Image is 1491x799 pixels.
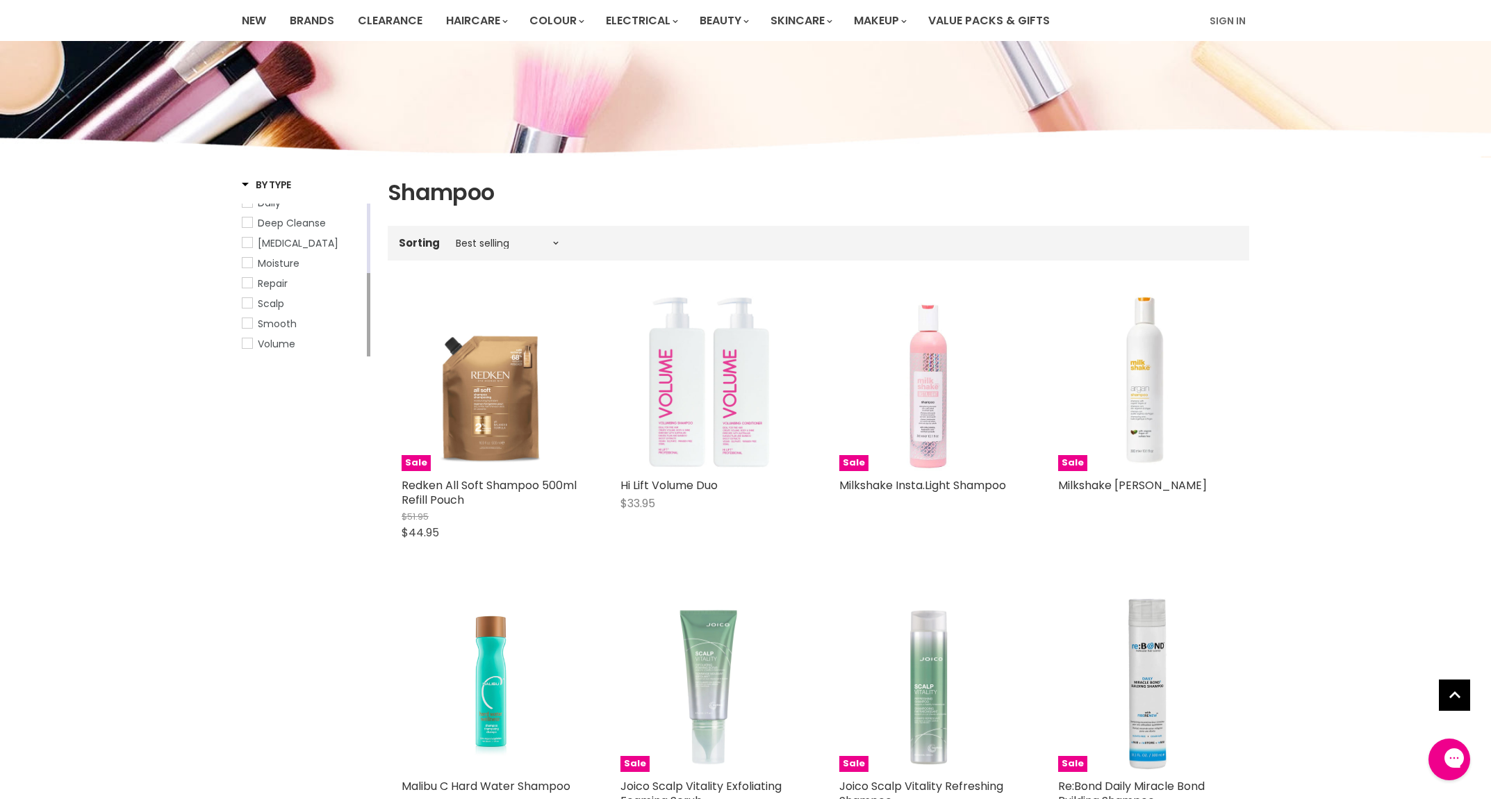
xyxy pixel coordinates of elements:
span: Smooth [258,317,297,331]
a: Hair Extension [242,236,364,251]
img: Malibu C Hard Water Shampoo [438,595,543,772]
span: Sale [402,455,431,471]
a: Haircare [436,6,516,35]
span: Sale [839,756,868,772]
span: Deep Cleanse [258,216,326,230]
a: Clearance [347,6,433,35]
a: Scalp [242,296,364,311]
img: Milkshake Argan Shampoo [1058,294,1235,471]
a: Milkshake Argan ShampooSale [1058,294,1235,471]
a: Volume [242,336,364,352]
img: Re:Bond Daily Miracle Bond Building Shampoo [1058,595,1235,772]
iframe: Gorgias live chat messenger [1422,734,1477,785]
span: $33.95 [620,495,655,511]
span: Repair [258,277,288,290]
a: Milkshake Insta.Light Shampoo [839,477,1006,493]
a: Redken All Soft Shampoo 500ml Refill Pouch [402,477,577,508]
span: [MEDICAL_DATA] [258,236,338,250]
img: Milkshake Insta.Light Shampoo [839,294,1016,471]
img: Redken All Soft Shampoo 500ml Refill Pouch [402,294,579,471]
img: Joico Scalp Vitality Exfoliating Foaming Scrub [620,595,798,772]
span: $44.95 [402,525,439,541]
h1: Shampoo [388,178,1249,207]
span: $51.95 [402,510,429,523]
a: Smooth [242,316,364,331]
a: Value Packs & Gifts [918,6,1060,35]
a: Sign In [1201,6,1254,35]
a: Malibu C Hard Water Shampoo [402,595,579,772]
a: Milkshake Insta.Light ShampooSale [839,294,1016,471]
a: New [231,6,277,35]
img: Joico Scalp Vitality Refreshing Shampoo [839,595,1016,772]
span: Sale [620,756,650,772]
a: Re:Bond Daily Miracle Bond Building ShampooSale [1058,595,1235,772]
nav: Main [224,1,1267,41]
a: Hi Lift Volume Duo [620,477,718,493]
a: Beauty [689,6,757,35]
h3: By Type [242,178,291,192]
a: Joico Scalp Vitality Refreshing ShampooSale [839,595,1016,772]
span: Sale [1058,455,1087,471]
a: Makeup [843,6,915,35]
a: Redken All Soft Shampoo 500ml Refill PouchSale [402,294,579,471]
label: Sorting [399,237,440,249]
a: Electrical [595,6,686,35]
a: Joico Scalp Vitality Exfoliating Foaming ScrubSale [620,595,798,772]
span: Daily [258,196,281,210]
a: Moisture [242,256,364,271]
span: Sale [839,455,868,471]
a: Milkshake [PERSON_NAME] [1058,477,1207,493]
a: Repair [242,276,364,291]
a: Colour [519,6,593,35]
span: Volume [258,337,295,351]
img: Hi Lift Volume Duo [620,294,798,471]
span: Moisture [258,256,299,270]
span: Scalp [258,297,284,311]
ul: Main menu [231,1,1131,41]
a: Skincare [760,6,841,35]
a: Deep Cleanse [242,215,364,231]
span: Sale [1058,756,1087,772]
a: Malibu C Hard Water Shampoo [402,778,570,794]
a: Brands [279,6,345,35]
